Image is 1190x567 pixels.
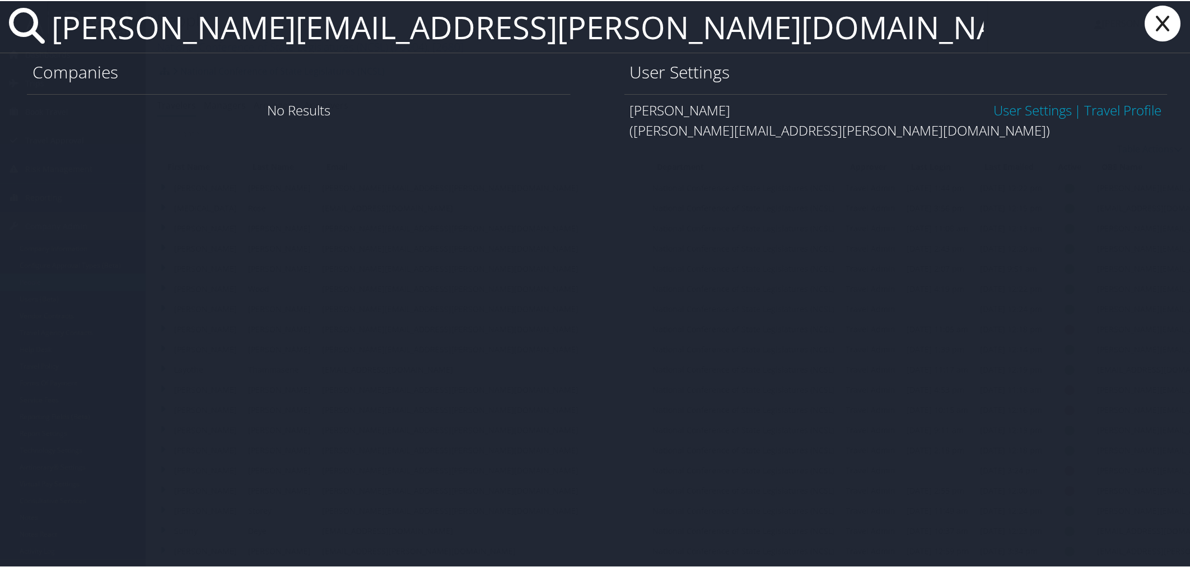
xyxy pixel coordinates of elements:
[630,119,1163,140] div: ([PERSON_NAME][EMAIL_ADDRESS][PERSON_NAME][DOMAIN_NAME])
[1085,100,1162,118] a: View OBT Profile
[630,59,1163,83] h1: User Settings
[993,100,1072,118] a: User Settings
[27,93,571,125] div: No Results
[1072,100,1085,118] span: |
[630,100,731,118] span: [PERSON_NAME]
[32,59,565,83] h1: Companies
